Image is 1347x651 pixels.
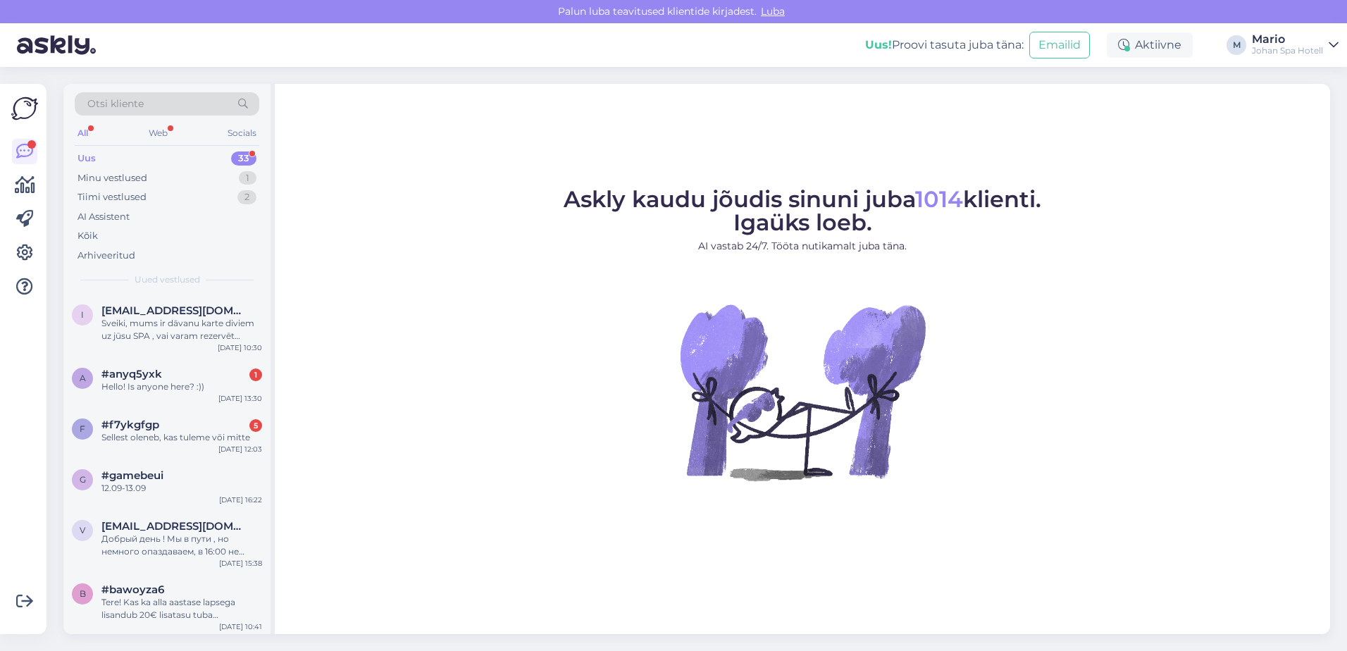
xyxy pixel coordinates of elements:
[218,342,262,353] div: [DATE] 10:30
[135,273,200,286] span: Uued vestlused
[1227,35,1246,55] div: M
[101,520,248,533] span: vladocek@inbox.lv
[101,304,248,317] span: izalitis@inbox.lv
[676,265,929,519] img: No Chat active
[101,469,163,482] span: #gamebeui
[146,124,170,142] div: Web
[225,124,259,142] div: Socials
[239,171,256,185] div: 1
[101,418,159,431] span: #f7ykgfgp
[75,124,91,142] div: All
[80,525,85,535] span: v
[101,431,262,444] div: Sellest oleneb, kas tuleme või mitte
[80,588,86,599] span: b
[101,368,162,380] span: #anyq5yxk
[231,151,256,166] div: 33
[11,95,38,122] img: Askly Logo
[865,38,892,51] b: Uus!
[80,373,86,383] span: a
[77,151,96,166] div: Uus
[249,419,262,432] div: 5
[218,444,262,454] div: [DATE] 12:03
[1252,34,1339,56] a: MarioJohan Spa Hotell
[101,380,262,393] div: Hello! Is anyone here? :))
[219,558,262,569] div: [DATE] 15:38
[219,621,262,632] div: [DATE] 10:41
[249,368,262,381] div: 1
[80,474,86,485] span: g
[101,533,262,558] div: Добрый день ! Мы в пути , но немного опаздаваем, в 16:00 не успеем. С уважением [PERSON_NAME] [PH...
[77,229,98,243] div: Kõik
[77,171,147,185] div: Minu vestlused
[218,393,262,404] div: [DATE] 13:30
[1252,34,1323,45] div: Mario
[757,5,789,18] span: Luba
[219,495,262,505] div: [DATE] 16:22
[101,596,262,621] div: Tere! Kas ka alla aastase lapsega lisandub 20€ lisatasu tuba broneerides?
[77,210,130,224] div: AI Assistent
[77,190,147,204] div: Tiimi vestlused
[865,37,1024,54] div: Proovi tasuta juba täna:
[77,249,135,263] div: Arhiveeritud
[237,190,256,204] div: 2
[81,309,84,320] span: i
[564,239,1041,254] p: AI vastab 24/7. Tööta nutikamalt juba täna.
[1029,32,1090,58] button: Emailid
[101,482,262,495] div: 12.09-13.09
[915,185,963,213] span: 1014
[1107,32,1193,58] div: Aktiivne
[80,423,85,434] span: f
[101,317,262,342] div: Sveiki, mums ir dāvanu karte diviem uz jūsu SPA , vai varam rezervēt numuriņu uz 09.10.20-1010.25...
[87,97,144,111] span: Otsi kliente
[564,185,1041,236] span: Askly kaudu jõudis sinuni juba klienti. Igaüks loeb.
[1252,45,1323,56] div: Johan Spa Hotell
[101,583,164,596] span: #bawoyza6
